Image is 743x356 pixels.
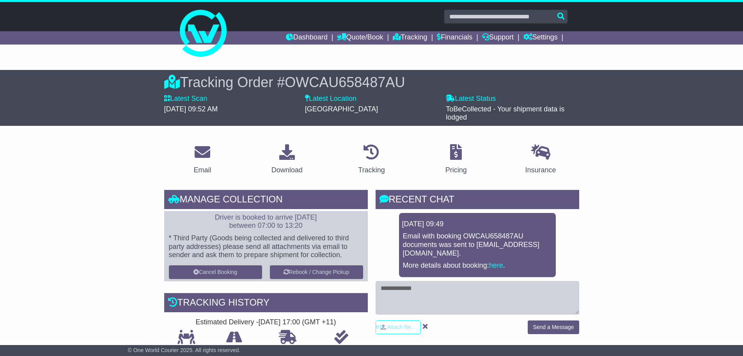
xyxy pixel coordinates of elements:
button: Rebook / Change Pickup [270,265,363,279]
p: Driver is booked to arrive [DATE] between 07:00 to 13:20 [169,213,363,230]
div: Tracking Order # [164,74,579,91]
a: Dashboard [286,31,328,45]
div: Estimated Delivery - [164,318,368,327]
a: Tracking [353,141,390,178]
a: Insurance [520,141,561,178]
span: [DATE] 09:52 AM [164,105,218,113]
label: Latest Location [305,95,356,103]
button: Send a Message [528,320,579,334]
a: Quote/Book [337,31,383,45]
div: [DATE] 17:00 (GMT +11) [259,318,336,327]
a: Download [266,141,308,178]
div: Insurance [525,165,556,175]
a: Settings [523,31,558,45]
div: [DATE] 09:49 [402,220,553,229]
a: Support [482,31,514,45]
p: Email with booking OWCAU658487AU documents was sent to [EMAIL_ADDRESS][DOMAIN_NAME]. [403,232,552,258]
span: OWCAU658487AU [285,74,405,90]
a: Pricing [440,141,472,178]
label: Latest Scan [164,95,207,103]
p: * Third Party (Goods being collected and delivered to third party addresses) please send all atta... [169,234,363,259]
span: ToBeCollected - Your shipment data is lodged [446,105,564,122]
div: Email [193,165,211,175]
span: [GEOGRAPHIC_DATA] [305,105,378,113]
div: Pricing [445,165,467,175]
div: Tracking history [164,293,368,314]
a: Tracking [393,31,427,45]
a: Financials [437,31,472,45]
div: Download [271,165,303,175]
button: Cancel Booking [169,265,262,279]
div: RECENT CHAT [376,190,579,211]
span: © One World Courier 2025. All rights reserved. [128,347,241,353]
div: Manage collection [164,190,368,211]
label: Latest Status [446,95,496,103]
a: Email [188,141,216,178]
div: Tracking [358,165,385,175]
a: here [489,261,503,269]
p: More details about booking: . [403,261,552,270]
